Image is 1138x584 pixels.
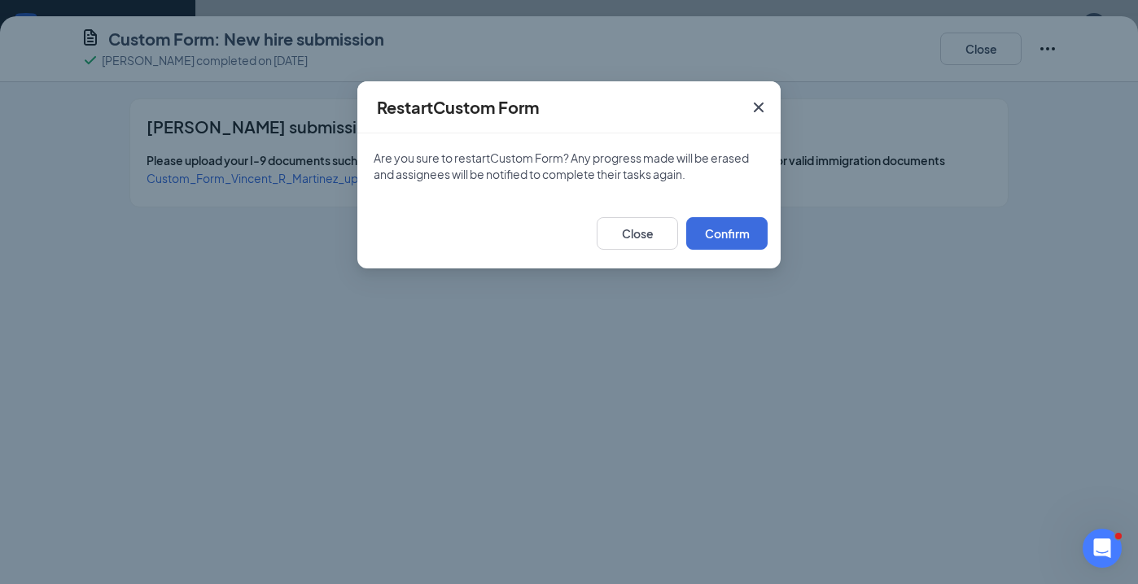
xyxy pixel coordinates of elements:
[374,150,764,182] p: Are you sure to restart Custom Form ? Any progress made will be erased and assignees will be noti...
[1083,529,1122,568] iframe: Intercom live chat
[737,81,781,133] button: Close
[749,98,768,117] svg: Cross
[597,217,678,250] button: Close
[377,96,539,119] h4: Restart Custom Form
[686,217,768,250] button: Confirm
